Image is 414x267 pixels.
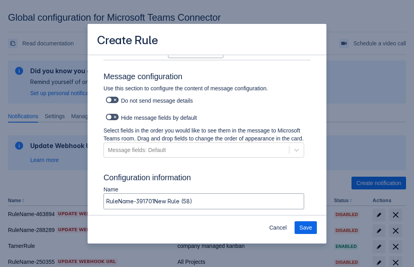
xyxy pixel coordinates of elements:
span: Cancel [269,221,287,234]
div: Do not send message details [103,94,304,105]
button: Cancel [264,221,291,234]
h3: Configuration information [103,173,310,185]
h3: Create Rule [97,33,158,49]
div: Hide message fields by default [103,111,304,123]
p: Name [103,185,304,193]
input: Please enter the name of the rule here [104,194,304,209]
button: Save [295,221,317,234]
span: Save [299,221,312,234]
p: Select fields in the order you would like to see them in the message to Microsoft Teams room. Dra... [103,127,304,142]
h3: Message configuration [103,72,310,84]
div: Scrollable content [88,55,326,216]
p: Use this section to configure the content of message configuration. [103,84,304,92]
div: Message fields: Default [108,146,166,154]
